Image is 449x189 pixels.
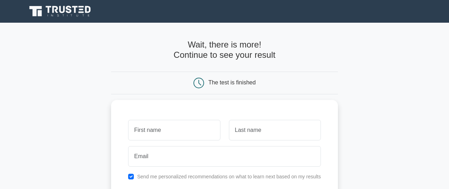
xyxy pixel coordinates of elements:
h4: Wait, there is more! Continue to see your result [111,40,338,60]
input: Last name [229,120,321,140]
input: First name [128,120,220,140]
div: The test is finished [208,79,256,85]
label: Send me personalized recommendations on what to learn next based on my results [137,174,321,179]
input: Email [128,146,321,167]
